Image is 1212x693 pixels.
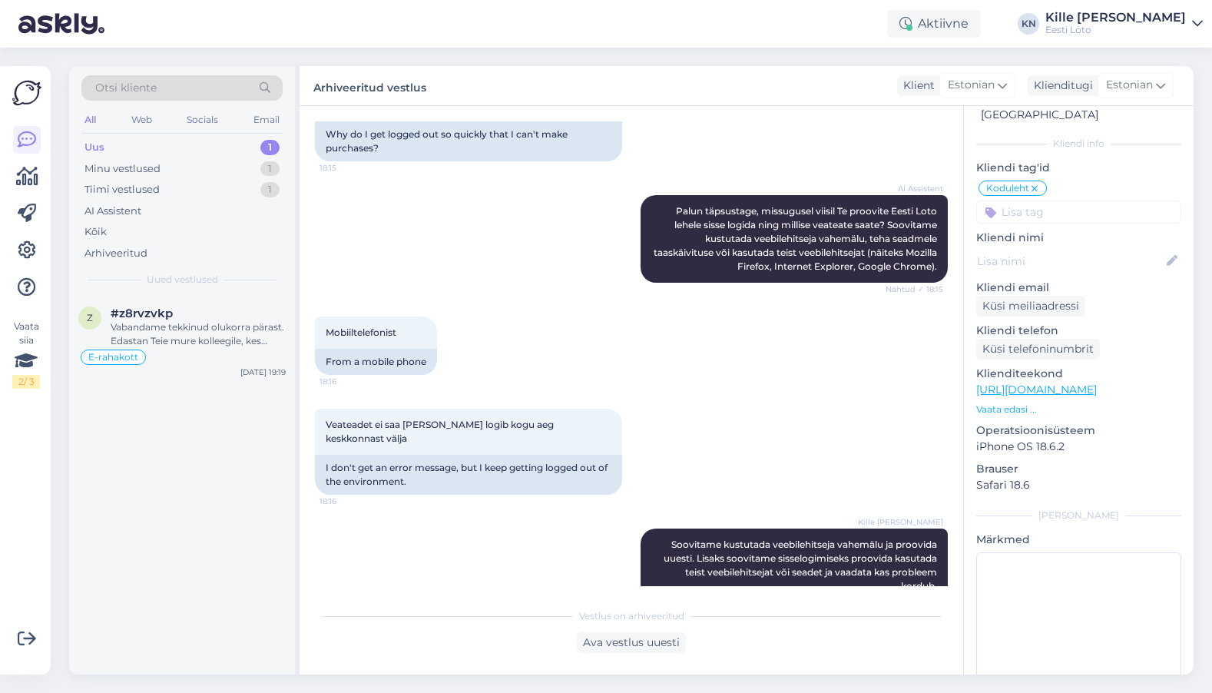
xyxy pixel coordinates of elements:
[1106,77,1153,94] span: Estonian
[981,91,1166,123] div: [GEOGRAPHIC_DATA], [GEOGRAPHIC_DATA]
[976,509,1181,522] div: [PERSON_NAME]
[886,183,943,194] span: AI Assistent
[579,609,684,623] span: Vestlus on arhiveeritud
[315,455,622,495] div: I don't get an error message, but I keep getting logged out of the environment.
[260,140,280,155] div: 1
[84,204,141,219] div: AI Assistent
[654,205,939,272] span: Palun täpsustage, missugusel viisil Te proovite Eesti Loto lehele sisse logida ning millise veate...
[12,320,40,389] div: Vaata siia
[250,110,283,130] div: Email
[111,320,286,348] div: Vabandame tekkinud olukorra pärast. Edastan Teie mure kolleegile, kes kontrollib Teie kontot ja v...
[976,461,1181,477] p: Brauser
[84,182,160,197] div: Tiimi vestlused
[976,477,1181,493] p: Safari 18.6
[111,307,173,320] span: #z8rvzvkp
[976,201,1181,224] input: Lisa tag
[87,312,93,323] span: z
[976,423,1181,439] p: Operatsioonisüsteem
[315,121,622,161] div: Why do I get logged out so quickly that I can't make purchases?
[84,140,104,155] div: Uus
[976,323,1181,339] p: Kliendi telefon
[897,78,935,94] div: Klient
[986,184,1029,193] span: Koduleht
[976,403,1181,416] p: Vaata edasi ...
[84,224,107,240] div: Kõik
[128,110,155,130] div: Web
[260,182,280,197] div: 1
[886,283,943,295] span: Nähtud ✓ 18:15
[976,383,1097,396] a: [URL][DOMAIN_NAME]
[95,80,157,96] span: Otsi kliente
[948,77,995,94] span: Estonian
[184,110,221,130] div: Socials
[976,137,1181,151] div: Kliendi info
[976,366,1181,382] p: Klienditeekond
[976,339,1100,360] div: Küsi telefoninumbrit
[976,532,1181,548] p: Märkmed
[84,161,161,177] div: Minu vestlused
[976,230,1181,246] p: Kliendi nimi
[1045,24,1186,36] div: Eesti Loto
[326,327,396,338] span: Mobiiltelefonist
[147,273,218,287] span: Uued vestlused
[1028,78,1093,94] div: Klienditugi
[577,632,686,653] div: Ava vestlus uuesti
[326,419,556,444] span: Veateadet ei saa [PERSON_NAME] logib kogu aeg keskkonnast välja
[240,366,286,378] div: [DATE] 19:19
[12,375,40,389] div: 2 / 3
[315,349,437,375] div: From a mobile phone
[977,253,1164,270] input: Lisa nimi
[887,10,981,38] div: Aktiivne
[88,353,138,362] span: E-rahakott
[12,78,41,108] img: Askly Logo
[320,376,377,387] span: 18:16
[81,110,99,130] div: All
[976,280,1181,296] p: Kliendi email
[858,516,943,528] span: Kille [PERSON_NAME]
[976,439,1181,455] p: iPhone OS 18.6.2
[1018,13,1039,35] div: KN
[1045,12,1203,36] a: Kille [PERSON_NAME]Eesti Loto
[313,75,426,96] label: Arhiveeritud vestlus
[664,539,939,592] span: Soovitame kustutada veebilehitseja vahemälu ja proovida uuesti. Lisaks soovitame sisselogimiseks ...
[1045,12,1186,24] div: Kille [PERSON_NAME]
[260,161,280,177] div: 1
[976,296,1085,317] div: Küsi meiliaadressi
[976,160,1181,176] p: Kliendi tag'id
[84,246,147,261] div: Arhiveeritud
[320,162,377,174] span: 18:15
[320,496,377,507] span: 18:16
